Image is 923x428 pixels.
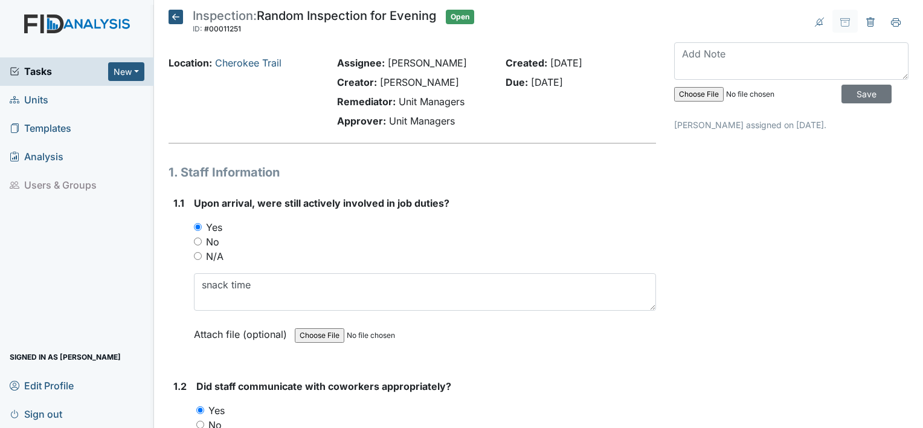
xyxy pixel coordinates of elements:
[10,148,63,166] span: Analysis
[10,91,48,109] span: Units
[399,96,465,108] span: Unit Managers
[193,24,202,33] span: ID:
[204,24,241,33] span: #00011251
[337,76,377,88] strong: Creator:
[206,235,219,249] label: No
[196,406,204,414] input: Yes
[10,64,108,79] a: Tasks
[506,57,547,69] strong: Created:
[194,273,656,311] textarea: snack time
[173,196,184,210] label: 1.1
[194,320,292,342] label: Attach file (optional)
[215,57,281,69] a: Cherokee Trail
[194,197,449,209] span: Upon arrival, were still actively involved in job duties?
[173,379,187,394] label: 1.2
[194,252,202,260] input: N/A
[10,376,74,395] span: Edit Profile
[841,85,892,103] input: Save
[193,8,257,23] span: Inspection:
[169,57,212,69] strong: Location:
[674,118,909,131] p: [PERSON_NAME] assigned on [DATE].
[206,249,224,264] label: N/A
[193,10,436,36] div: Random Inspection for Evening
[446,10,474,24] span: Open
[388,57,467,69] span: [PERSON_NAME]
[531,76,563,88] span: [DATE]
[10,348,121,366] span: Signed in as [PERSON_NAME]
[194,238,202,245] input: No
[206,220,222,235] label: Yes
[196,380,451,392] span: Did staff communicate with coworkers appropriately?
[108,62,144,81] button: New
[194,223,202,231] input: Yes
[10,404,62,423] span: Sign out
[337,57,385,69] strong: Assignee:
[337,115,386,127] strong: Approver:
[337,96,396,108] strong: Remediator:
[380,76,459,88] span: [PERSON_NAME]
[550,57,582,69] span: [DATE]
[389,115,455,127] span: Unit Managers
[506,76,528,88] strong: Due:
[169,163,656,181] h1: 1. Staff Information
[208,403,225,418] label: Yes
[10,119,71,138] span: Templates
